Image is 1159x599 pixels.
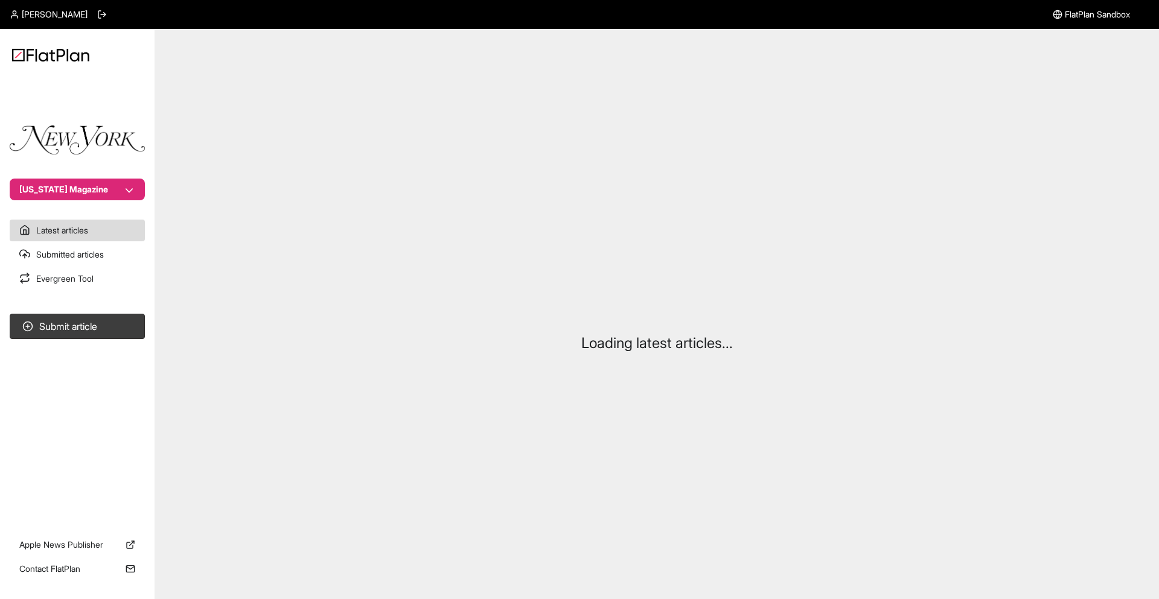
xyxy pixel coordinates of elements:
span: [PERSON_NAME] [22,8,88,21]
a: Apple News Publisher [10,534,145,556]
a: Evergreen Tool [10,268,145,290]
p: Loading latest articles... [581,334,733,353]
span: FlatPlan Sandbox [1065,8,1130,21]
button: Submit article [10,314,145,339]
img: Publication Logo [10,125,145,154]
img: Logo [12,48,89,62]
button: [US_STATE] Magazine [10,179,145,200]
a: Contact FlatPlan [10,558,145,580]
a: [PERSON_NAME] [10,8,88,21]
a: Latest articles [10,220,145,241]
a: Submitted articles [10,244,145,265]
